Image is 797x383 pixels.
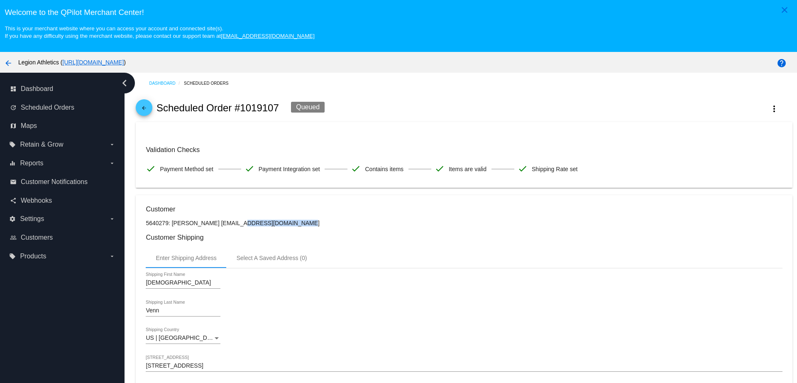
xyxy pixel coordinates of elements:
[10,194,115,207] a: share Webhooks
[10,123,17,129] i: map
[10,86,17,92] i: dashboard
[5,25,314,39] small: This is your merchant website where you can access your account and connected site(s). If you hav...
[10,234,17,241] i: people_outline
[146,307,220,314] input: Shipping Last Name
[780,5,790,15] mat-icon: close
[18,59,126,66] span: Legion Athletics ( )
[156,255,216,261] div: Enter Shipping Address
[109,216,115,222] i: arrow_drop_down
[449,160,487,178] span: Items are valid
[10,82,115,96] a: dashboard Dashboard
[146,205,782,213] h3: Customer
[532,160,578,178] span: Shipping Rate set
[139,105,149,115] mat-icon: arrow_back
[146,335,220,341] mat-select: Shipping Country
[10,119,115,133] a: map Maps
[9,216,16,222] i: settings
[9,141,16,148] i: local_offer
[10,104,17,111] i: update
[21,122,37,130] span: Maps
[146,280,220,286] input: Shipping First Name
[3,58,13,68] mat-icon: arrow_back
[259,160,320,178] span: Payment Integration set
[20,215,44,223] span: Settings
[769,104,779,114] mat-icon: more_vert
[156,102,279,114] h2: Scheduled Order #1019107
[21,104,74,111] span: Scheduled Orders
[10,175,115,189] a: email Customer Notifications
[146,334,219,341] span: US | [GEOGRAPHIC_DATA]
[351,164,361,174] mat-icon: check
[146,233,782,241] h3: Customer Shipping
[146,220,782,226] p: 5640279: [PERSON_NAME] [EMAIL_ADDRESS][DOMAIN_NAME]
[21,197,52,204] span: Webhooks
[109,253,115,260] i: arrow_drop_down
[777,58,787,68] mat-icon: help
[146,164,156,174] mat-icon: check
[10,197,17,204] i: share
[10,231,115,244] a: people_outline Customers
[109,141,115,148] i: arrow_drop_down
[149,77,184,90] a: Dashboard
[184,77,236,90] a: Scheduled Orders
[237,255,307,261] div: Select A Saved Address (0)
[63,59,124,66] a: [URL][DOMAIN_NAME]
[21,178,88,186] span: Customer Notifications
[21,85,53,93] span: Dashboard
[365,160,403,178] span: Contains items
[20,160,43,167] span: Reports
[221,33,315,39] a: [EMAIL_ADDRESS][DOMAIN_NAME]
[291,102,325,113] div: Queued
[146,146,782,154] h3: Validation Checks
[9,253,16,260] i: local_offer
[435,164,445,174] mat-icon: check
[518,164,528,174] mat-icon: check
[20,253,46,260] span: Products
[160,160,213,178] span: Payment Method set
[5,8,792,17] h3: Welcome to the QPilot Merchant Center!
[20,141,63,148] span: Retain & Grow
[21,234,53,241] span: Customers
[9,160,16,167] i: equalizer
[109,160,115,167] i: arrow_drop_down
[244,164,254,174] mat-icon: check
[146,363,782,369] input: Shipping Street 1
[10,179,17,185] i: email
[118,76,131,90] i: chevron_left
[10,101,115,114] a: update Scheduled Orders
